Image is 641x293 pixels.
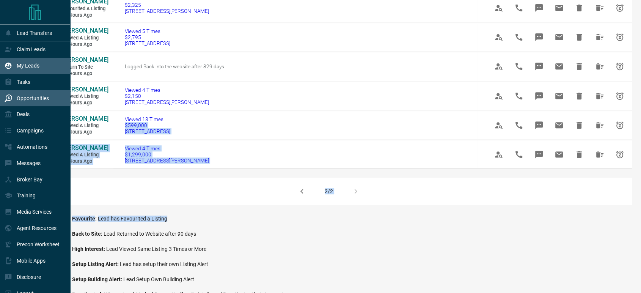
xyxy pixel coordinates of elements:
span: Message [530,87,548,105]
span: Return to Site [63,64,108,71]
span: [STREET_ADDRESS][PERSON_NAME] [125,8,209,14]
a: Viewed 4 Times$1,299,000[STREET_ADDRESS][PERSON_NAME] [125,145,209,164]
span: [PERSON_NAME] [63,144,108,151]
span: Hide All from Subhojit Chatterjee [591,116,609,134]
a: Viewed 4 Times$2,150[STREET_ADDRESS][PERSON_NAME] [125,87,209,105]
span: Email [550,57,568,76]
span: Viewed a Listing [63,123,108,129]
span: Viewed 5 Times [125,28,170,34]
span: Call [510,57,528,76]
span: Message [530,116,548,134]
a: [PERSON_NAME] [63,115,108,123]
span: Lead has Favourited a Listing [98,216,167,222]
span: [STREET_ADDRESS][PERSON_NAME] [125,99,209,105]
span: Message [530,57,548,76]
span: Snooze [611,57,629,76]
span: [PERSON_NAME] [63,86,108,93]
span: Viewed 13 Times [125,116,170,122]
span: Email [550,28,568,46]
a: [PERSON_NAME] [63,86,108,94]
span: Snooze [611,145,629,164]
a: [PERSON_NAME] [63,144,108,152]
span: Call [510,28,528,46]
span: Snooze [611,87,629,105]
span: Call [510,145,528,164]
a: $2,325[STREET_ADDRESS][PERSON_NAME] [125,2,209,14]
span: $2,325 [125,2,209,8]
span: 18 hours ago [63,71,108,77]
span: Hide All from Swesha Adhikari [591,87,609,105]
span: Viewed a Listing [63,93,108,100]
span: 19 hours ago [63,158,108,165]
span: View Profile [490,28,508,46]
span: Email [550,87,568,105]
span: Favourited a Listing [63,6,108,12]
span: $2,795 [125,34,170,40]
span: Logged Back into the website after 829 days [125,63,224,69]
span: $2,150 [125,93,209,99]
div: 2/2 [325,188,333,194]
a: Viewed 5 Times$2,795[STREET_ADDRESS] [125,28,170,46]
span: Hide All from Sadaf Shayani [591,145,609,164]
span: 18 hours ago [63,100,108,106]
span: Call [510,116,528,134]
span: Lead Setup Own Building Alert [123,276,194,282]
span: Viewed a Listing [63,35,108,41]
span: Hide All from Febe Lin [591,57,609,76]
a: [PERSON_NAME] [63,27,108,35]
span: Hide [570,116,588,134]
span: Snooze [611,116,629,134]
span: $599,000 [125,122,170,128]
span: View Profile [490,116,508,134]
span: $1,299,000 [125,151,209,158]
span: [PERSON_NAME] [63,115,108,122]
span: 17 hours ago [63,41,108,48]
span: View Profile [490,87,508,105]
span: [STREET_ADDRESS] [125,128,170,134]
span: Call [510,87,528,105]
span: Lead has setup their own Listing Alert [120,261,208,267]
a: Viewed 13 Times$599,000[STREET_ADDRESS] [125,116,170,134]
span: Message [530,28,548,46]
span: Viewed 4 Times [125,145,209,151]
span: Setup Building Alert [72,276,123,282]
span: Viewed a Listing [63,152,108,158]
span: [STREET_ADDRESS][PERSON_NAME] [125,158,209,164]
span: View Profile [490,57,508,76]
span: Lead Viewed Same Listing 3 Times or More [106,246,206,252]
span: View Profile [490,145,508,164]
span: [STREET_ADDRESS] [125,40,170,46]
span: Snooze [611,28,629,46]
span: Setup Listing Alert [72,261,120,267]
span: Hide [570,87,588,105]
span: High Interest [72,246,106,252]
span: Hide [570,145,588,164]
span: Favourite [72,216,98,222]
span: Hide [570,57,588,76]
span: 19 hours ago [63,129,108,135]
span: Email [550,145,568,164]
span: Email [550,116,568,134]
span: Hide [570,28,588,46]
a: [PERSON_NAME] [63,56,108,64]
span: [PERSON_NAME] [63,56,108,63]
span: Viewed 4 Times [125,87,209,93]
span: Hide All from Sushant Malhotra [591,28,609,46]
span: 17 hours ago [63,12,108,19]
span: Lead Returned to Website after 90 days [104,231,196,237]
span: Message [530,145,548,164]
span: [PERSON_NAME] [63,27,108,34]
span: Back to Site [72,231,104,237]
